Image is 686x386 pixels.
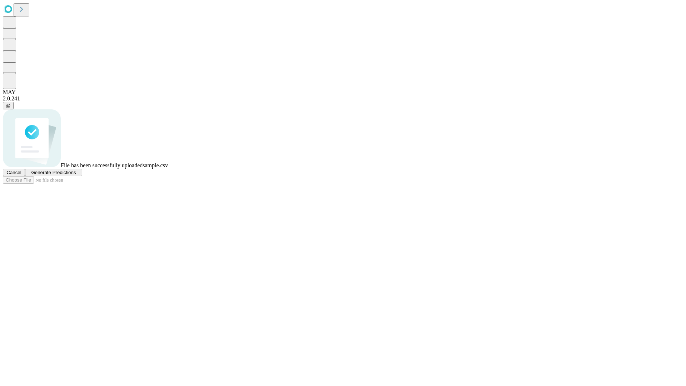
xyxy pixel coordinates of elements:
button: Generate Predictions [25,169,82,176]
span: Generate Predictions [31,170,76,175]
span: @ [6,103,11,108]
span: File has been successfully uploaded [61,162,143,168]
span: sample.csv [143,162,168,168]
button: @ [3,102,14,109]
button: Cancel [3,169,25,176]
div: MAY [3,89,683,95]
div: 2.0.241 [3,95,683,102]
span: Cancel [6,170,21,175]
